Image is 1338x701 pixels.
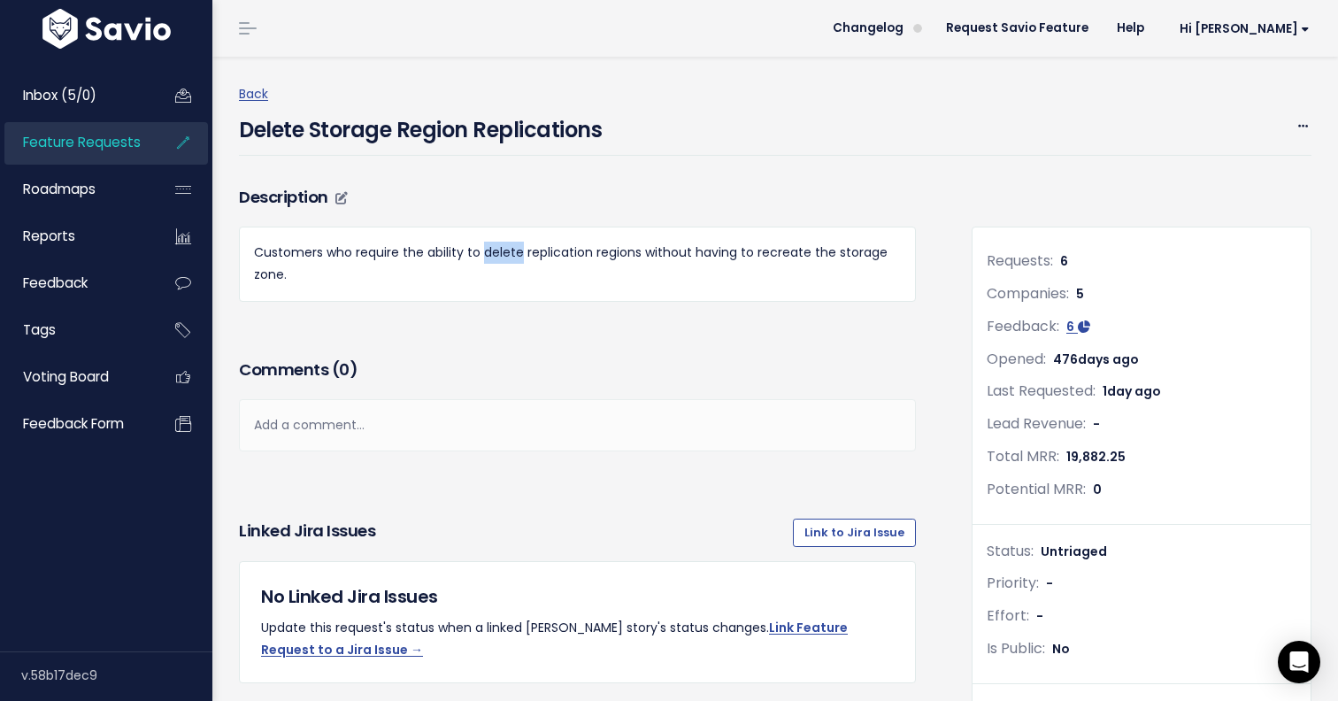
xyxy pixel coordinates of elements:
span: Feedback: [987,316,1059,336]
span: 6 [1060,252,1068,270]
span: Hi [PERSON_NAME] [1180,22,1310,35]
h4: Delete Storage Region Replications [239,105,602,146]
a: 6 [1066,318,1090,335]
span: 5 [1076,285,1084,303]
span: 1 [1103,382,1161,400]
span: Opened: [987,349,1046,369]
span: Priority: [987,573,1039,593]
img: logo-white.9d6f32f41409.svg [38,9,175,49]
p: Customers who require the ability to delete replication regions without having to recreate the st... [254,242,901,286]
a: Inbox (5/0) [4,75,147,116]
div: v.58b17dec9 [21,652,212,698]
span: Voting Board [23,367,109,386]
a: Request Savio Feature [932,15,1103,42]
h5: No Linked Jira Issues [261,583,894,610]
h3: Comments ( ) [239,358,916,382]
span: day ago [1107,382,1161,400]
div: Add a comment... [239,399,916,451]
span: Roadmaps [23,180,96,198]
div: Open Intercom Messenger [1278,641,1320,683]
a: Feedback [4,263,147,304]
span: - [1036,607,1043,625]
span: Feature Requests [23,133,141,151]
span: No [1052,640,1070,658]
a: Reports [4,216,147,257]
span: Feedback form [23,414,124,433]
span: 6 [1066,318,1074,335]
span: Inbox (5/0) [23,86,96,104]
span: Untriaged [1041,543,1107,560]
span: 19,882.25 [1066,448,1126,466]
span: Total MRR: [987,446,1059,466]
span: Companies: [987,283,1069,304]
a: Roadmaps [4,169,147,210]
a: Tags [4,310,147,350]
span: days ago [1078,350,1139,368]
a: Help [1103,15,1158,42]
span: - [1046,574,1053,592]
h3: Description [239,185,916,210]
a: Back [239,85,268,103]
span: Lead Revenue: [987,413,1086,434]
span: 0 [339,358,350,381]
a: Voting Board [4,357,147,397]
span: Reports [23,227,75,245]
a: Hi [PERSON_NAME] [1158,15,1324,42]
span: Last Requested: [987,381,1096,401]
span: Tags [23,320,56,339]
span: 0 [1093,481,1102,498]
span: Effort: [987,605,1029,626]
span: - [1093,415,1100,433]
span: Potential MRR: [987,479,1086,499]
span: 476 [1053,350,1139,368]
span: Requests: [987,250,1053,271]
h3: Linked Jira issues [239,519,375,547]
span: Status: [987,541,1034,561]
p: Update this request's status when a linked [PERSON_NAME] story's status changes. [261,617,894,661]
span: Changelog [833,22,904,35]
span: Is Public: [987,638,1045,659]
a: Link to Jira Issue [793,519,916,547]
a: Feature Requests [4,122,147,163]
span: Feedback [23,273,88,292]
a: Feedback form [4,404,147,444]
